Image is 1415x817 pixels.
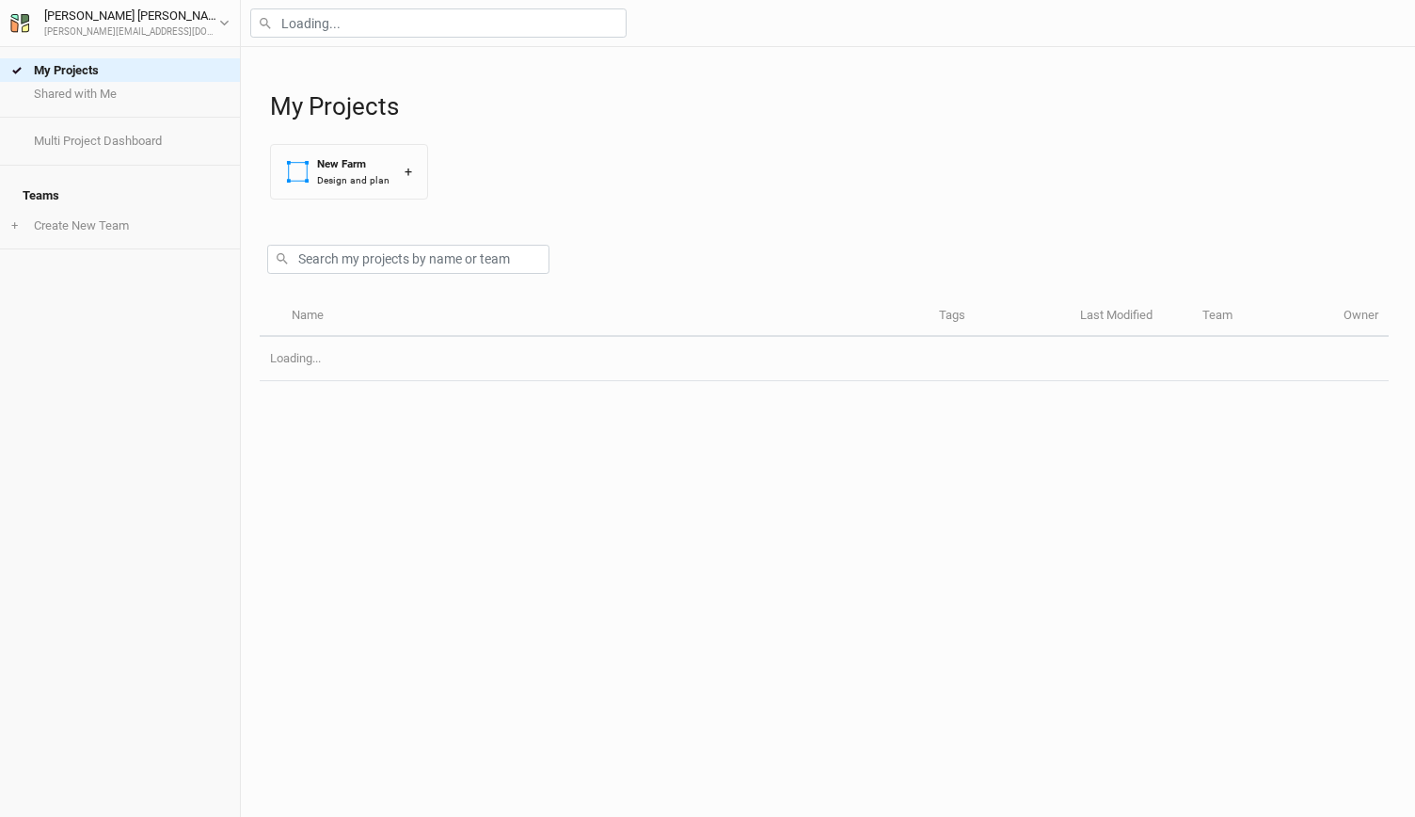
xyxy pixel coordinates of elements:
button: [PERSON_NAME] [PERSON_NAME][PERSON_NAME][EMAIL_ADDRESS][DOMAIN_NAME] [9,6,231,40]
div: New Farm [317,156,390,172]
h1: My Projects [270,92,1396,121]
div: + [405,162,412,182]
h4: Teams [11,177,229,215]
button: New FarmDesign and plan+ [270,144,428,200]
th: Team [1192,296,1333,337]
input: Loading... [250,8,627,38]
td: Loading... [260,337,1389,381]
input: Search my projects by name or team [267,245,549,274]
div: [PERSON_NAME] [PERSON_NAME] [44,7,219,25]
th: Name [280,296,928,337]
th: Last Modified [1070,296,1192,337]
th: Tags [929,296,1070,337]
th: Owner [1333,296,1389,337]
div: Design and plan [317,173,390,187]
span: + [11,218,18,233]
div: [PERSON_NAME][EMAIL_ADDRESS][DOMAIN_NAME] [44,25,219,40]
